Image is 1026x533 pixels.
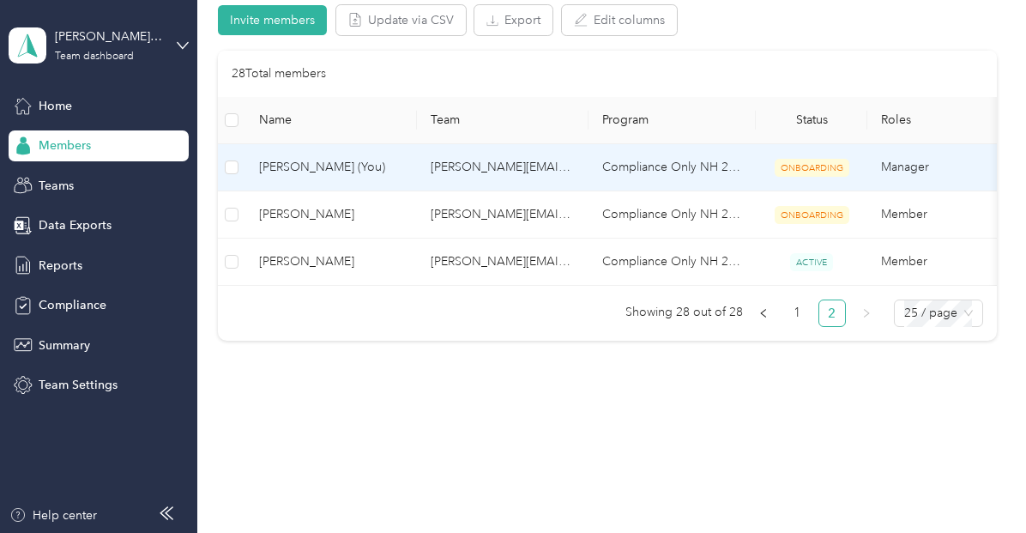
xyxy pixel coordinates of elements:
[9,506,97,524] button: Help center
[818,300,846,327] li: 2
[588,239,756,286] td: Compliance Only NH 2025
[785,300,811,326] a: 1
[775,159,849,177] span: ONBOARDING
[245,97,417,144] th: Name
[417,144,588,191] td: laura.crow@navenhealth.com
[39,136,91,154] span: Members
[39,216,112,234] span: Data Exports
[259,112,403,127] span: Name
[750,300,777,327] button: left
[39,257,82,275] span: Reports
[336,5,466,35] button: Update via CSV
[775,206,849,224] span: ONBOARDING
[39,296,106,314] span: Compliance
[245,239,417,286] td: Fanta S. Hunter
[55,51,134,62] div: Team dashboard
[853,300,880,327] button: right
[790,253,833,271] span: ACTIVE
[588,97,756,144] th: Program
[853,300,880,327] li: Next Page
[39,97,72,115] span: Home
[819,300,845,326] a: 2
[930,437,1026,533] iframe: Everlance-gr Chat Button Frame
[55,27,162,45] div: [PERSON_NAME][EMAIL_ADDRESS][PERSON_NAME][DOMAIN_NAME]
[756,191,867,239] td: ONBOARDING
[756,97,867,144] th: Status
[232,64,326,83] p: 28 Total members
[750,300,777,327] li: Previous Page
[417,239,588,286] td: laura.crow@navenhealth.com
[756,144,867,191] td: ONBOARDING
[39,376,118,394] span: Team Settings
[259,158,403,177] span: [PERSON_NAME] (You)
[417,97,588,144] th: Team
[417,191,588,239] td: laura.crow@navenhealth.com
[474,5,552,35] button: Export
[758,308,769,318] span: left
[562,5,677,35] button: Edit columns
[904,300,973,326] span: 25 / page
[245,144,417,191] td: Laura G. Crow (You)
[259,252,403,271] span: [PERSON_NAME]
[259,205,403,224] span: [PERSON_NAME]
[588,191,756,239] td: Compliance Only NH 2025
[625,300,743,325] span: Showing 28 out of 28
[894,300,983,327] div: Page Size
[39,177,74,195] span: Teams
[218,5,327,35] button: Invite members
[588,144,756,191] td: Compliance Only NH 2025
[245,191,417,239] td: Margaret Bachert
[39,336,90,354] span: Summary
[784,300,812,327] li: 1
[861,308,872,318] span: right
